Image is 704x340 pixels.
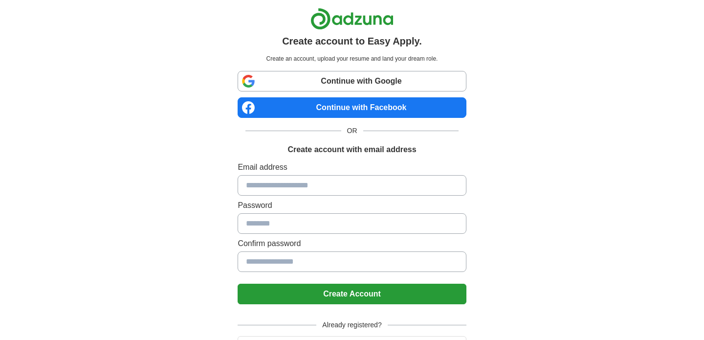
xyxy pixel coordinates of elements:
a: Continue with Facebook [238,97,466,118]
label: Email address [238,161,466,173]
span: OR [341,126,363,136]
p: Create an account, upload your resume and land your dream role. [240,54,464,63]
label: Confirm password [238,238,466,249]
span: Already registered? [316,320,387,330]
button: Create Account [238,284,466,304]
h1: Create account to Easy Apply. [282,34,422,48]
label: Password [238,200,466,211]
img: Adzuna logo [310,8,394,30]
a: Continue with Google [238,71,466,91]
h1: Create account with email address [287,144,416,156]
